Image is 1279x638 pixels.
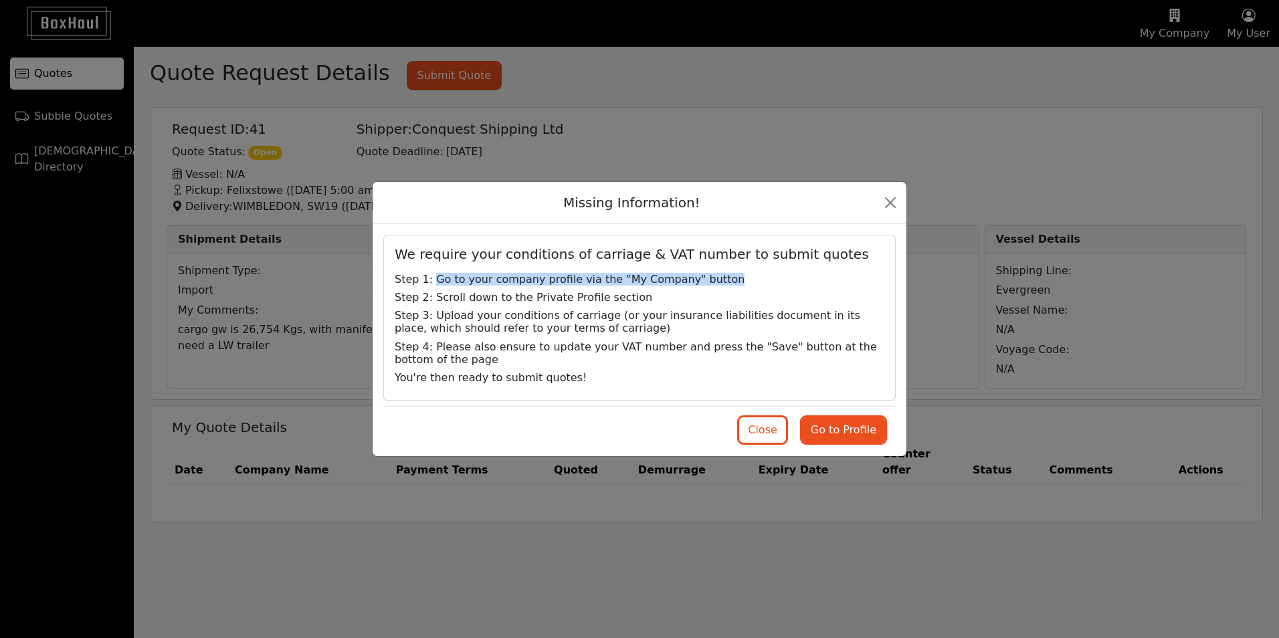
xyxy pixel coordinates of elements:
button: Close [739,417,786,443]
h6: You're then ready to submit quotes! [387,371,892,384]
h5: We require your conditions of carriage & VAT number to submit quotes [395,246,884,262]
button: Close [880,192,901,213]
span: Go to your company profile via the "My Company" button [436,273,745,286]
span: Upload your conditions of carriage (or your insurance liabilities document in its place, which sh... [395,309,860,334]
span: Please also ensure to update your VAT number and press the "Save" button at the bottom of the page [395,340,877,366]
h1: Missing Information! [383,193,880,213]
h6: Step 2: [387,291,892,304]
button: Close [802,417,885,443]
span: Scroll down to the Private Profile section [436,291,652,304]
h6: Step 4: [387,340,892,366]
h6: Step 3: [387,309,892,334]
a: Close [791,417,885,443]
h6: Step 1: [387,273,892,286]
